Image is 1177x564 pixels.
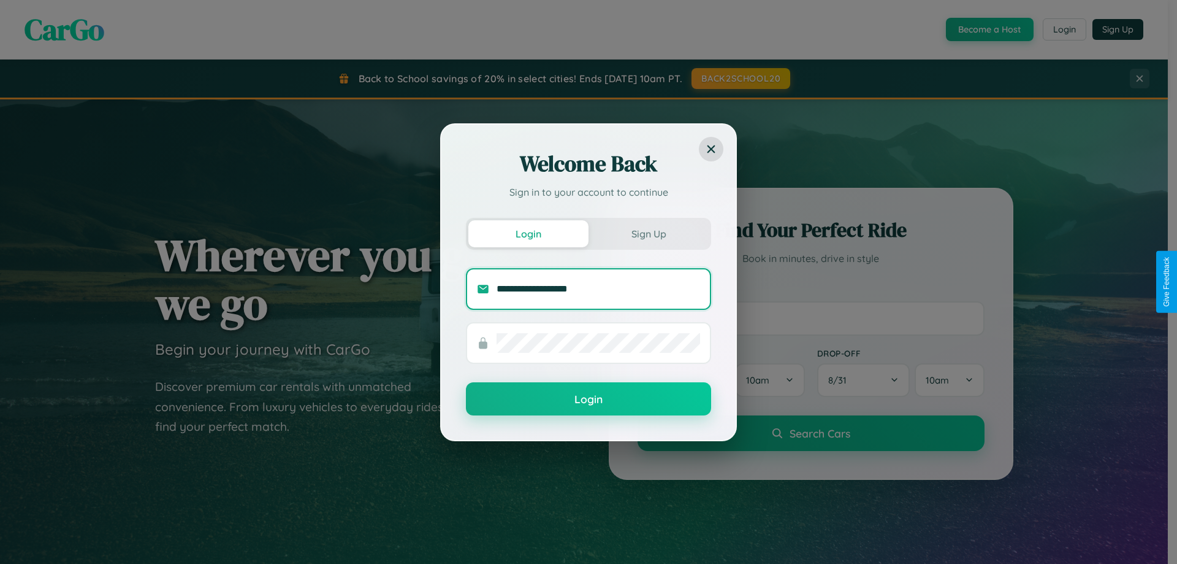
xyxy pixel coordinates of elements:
[1162,257,1171,307] div: Give Feedback
[588,220,709,247] button: Sign Up
[466,382,711,415] button: Login
[466,149,711,179] h2: Welcome Back
[468,220,588,247] button: Login
[466,185,711,199] p: Sign in to your account to continue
